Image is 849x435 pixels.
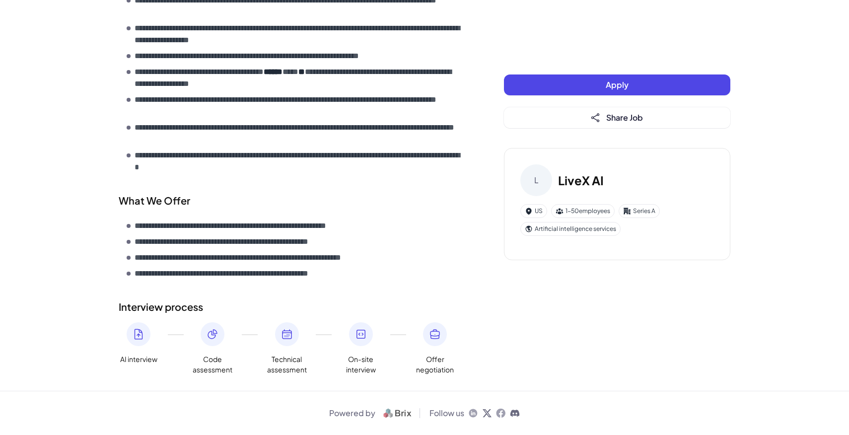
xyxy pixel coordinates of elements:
span: Follow us [429,407,464,419]
span: Offer negotiation [415,354,455,375]
div: Artificial intelligence services [520,222,621,236]
div: 1-50 employees [551,204,615,218]
img: logo [379,407,416,419]
div: What We Offer [119,193,464,208]
span: Code assessment [193,354,232,375]
span: Apply [606,79,629,90]
span: On-site interview [341,354,381,375]
span: Powered by [329,407,375,419]
div: Series A [619,204,660,218]
div: L [520,164,552,196]
button: Apply [504,74,730,95]
span: Share Job [606,112,643,123]
h3: LiveX AI [558,171,604,189]
div: US [520,204,547,218]
button: Share Job [504,107,730,128]
h2: Interview process [119,299,464,314]
span: Technical assessment [267,354,307,375]
span: AI interview [120,354,157,364]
